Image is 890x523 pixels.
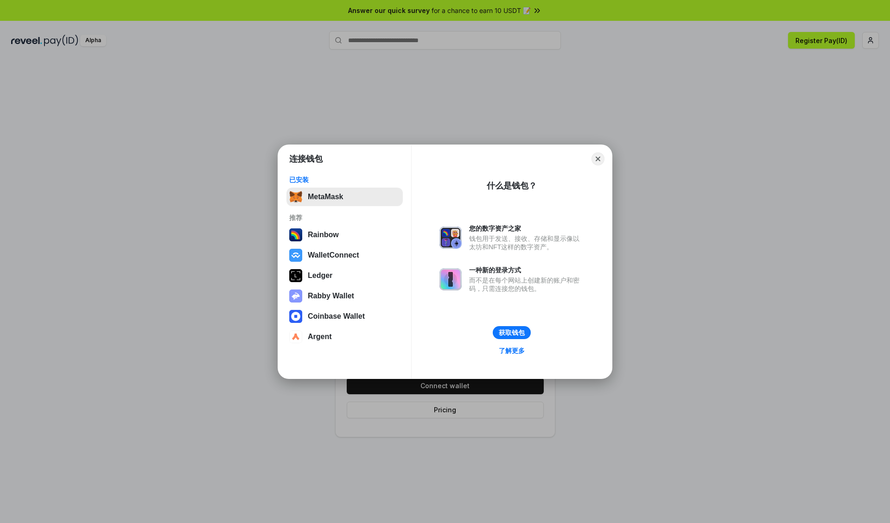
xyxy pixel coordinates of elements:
[487,180,537,191] div: 什么是钱包？
[286,226,403,244] button: Rainbow
[286,266,403,285] button: Ledger
[289,249,302,262] img: svg+xml,%3Csvg%20width%3D%2228%22%20height%3D%2228%22%20viewBox%3D%220%200%2028%2028%22%20fill%3D...
[308,271,332,280] div: Ledger
[289,153,323,164] h1: 连接钱包
[499,347,525,355] div: 了解更多
[308,292,354,300] div: Rabby Wallet
[439,268,462,290] img: svg+xml,%3Csvg%20xmlns%3D%22http%3A%2F%2Fwww.w3.org%2F2000%2Fsvg%22%20fill%3D%22none%22%20viewBox...
[286,307,403,326] button: Coinbase Wallet
[469,276,584,293] div: 而不是在每个网站上创建新的账户和密码，只需连接您的钱包。
[308,312,365,321] div: Coinbase Wallet
[286,328,403,346] button: Argent
[289,330,302,343] img: svg+xml,%3Csvg%20width%3D%2228%22%20height%3D%2228%22%20viewBox%3D%220%200%2028%2028%22%20fill%3D...
[493,345,530,357] a: 了解更多
[469,224,584,233] div: 您的数字资产之家
[493,326,531,339] button: 获取钱包
[286,188,403,206] button: MetaMask
[289,310,302,323] img: svg+xml,%3Csvg%20width%3D%2228%22%20height%3D%2228%22%20viewBox%3D%220%200%2028%2028%22%20fill%3D...
[308,251,359,259] div: WalletConnect
[308,231,339,239] div: Rainbow
[289,190,302,203] img: svg+xml,%3Csvg%20fill%3D%22none%22%20height%3D%2233%22%20viewBox%3D%220%200%2035%2033%22%20width%...
[289,269,302,282] img: svg+xml,%3Csvg%20xmlns%3D%22http%3A%2F%2Fwww.w3.org%2F2000%2Fsvg%22%20width%3D%2228%22%20height%3...
[286,287,403,305] button: Rabby Wallet
[591,152,604,165] button: Close
[499,328,525,337] div: 获取钱包
[289,228,302,241] img: svg+xml,%3Csvg%20width%3D%22120%22%20height%3D%22120%22%20viewBox%3D%220%200%20120%20120%22%20fil...
[308,333,332,341] div: Argent
[469,234,584,251] div: 钱包用于发送、接收、存储和显示像以太坊和NFT这样的数字资产。
[469,266,584,274] div: 一种新的登录方式
[308,193,343,201] div: MetaMask
[286,246,403,265] button: WalletConnect
[289,176,400,184] div: 已安装
[439,227,462,249] img: svg+xml,%3Csvg%20xmlns%3D%22http%3A%2F%2Fwww.w3.org%2F2000%2Fsvg%22%20fill%3D%22none%22%20viewBox...
[289,290,302,302] img: svg+xml,%3Csvg%20xmlns%3D%22http%3A%2F%2Fwww.w3.org%2F2000%2Fsvg%22%20fill%3D%22none%22%20viewBox...
[289,214,400,222] div: 推荐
